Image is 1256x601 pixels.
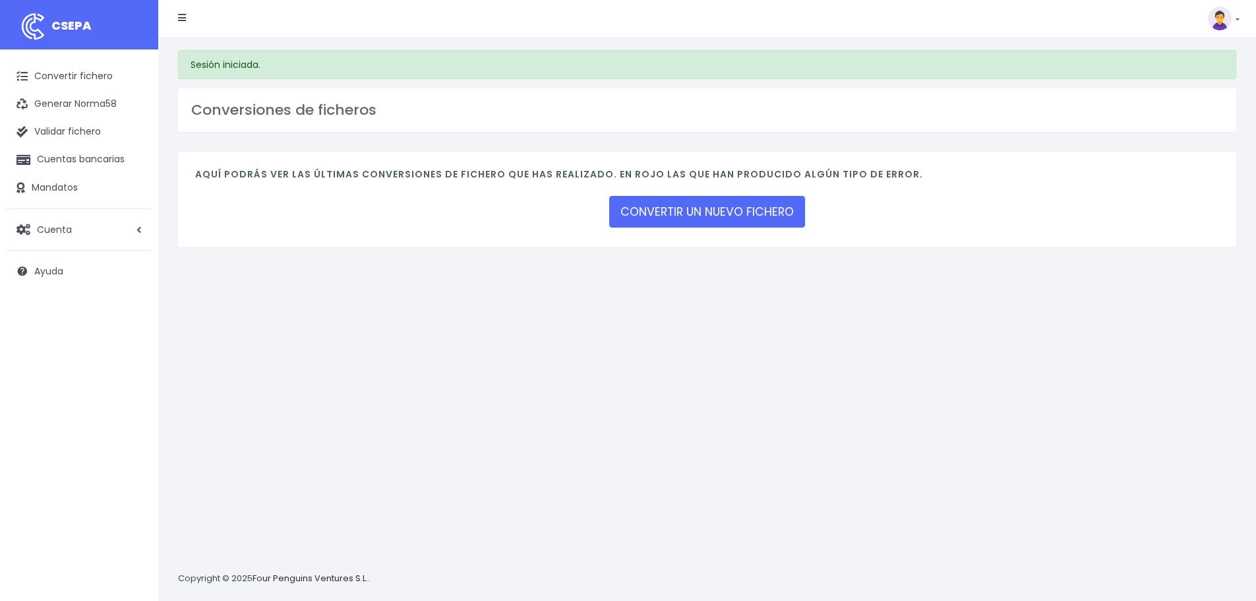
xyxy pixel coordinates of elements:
a: Cuentas bancarias [7,146,152,174]
div: Sesión iniciada. [178,50,1236,79]
a: Four Penguins Ventures S.L. [253,572,368,585]
a: Cuenta [7,216,152,243]
span: CSEPA [51,17,92,34]
a: Ayuda [7,257,152,285]
a: Generar Norma58 [7,90,152,118]
p: Copyright © 2025 . [178,572,370,586]
h4: Aquí podrás ver las últimas conversiones de fichero que has realizado. En rojo las que han produc... [195,169,1219,187]
a: Validar fichero [7,118,152,146]
img: logo [16,10,49,43]
a: Mandatos [7,174,152,202]
span: Ayuda [34,265,63,278]
a: Convertir fichero [7,63,152,90]
a: CONVERTIR UN NUEVO FICHERO [609,196,805,228]
img: profile [1208,7,1232,30]
span: Cuenta [37,222,72,236]
h3: Conversiones de ficheros [191,102,1223,119]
